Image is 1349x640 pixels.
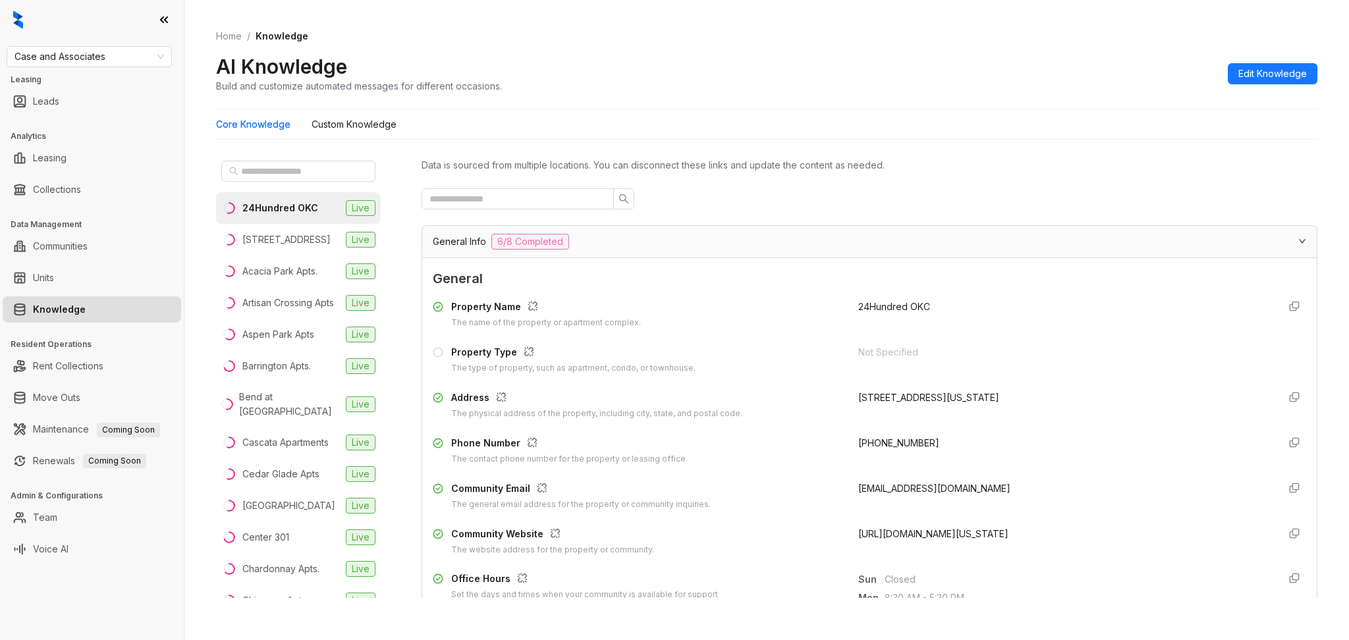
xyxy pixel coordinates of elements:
[33,88,59,115] a: Leads
[451,408,742,420] div: The physical address of the property, including city, state, and postal code.
[451,362,696,375] div: The type of property, such as apartment, condo, or townhouse.
[346,232,375,248] span: Live
[451,300,641,317] div: Property Name
[242,435,329,450] div: Cascata Apartments
[3,88,181,115] li: Leads
[858,528,1008,539] span: [URL][DOMAIN_NAME][US_STATE]
[216,117,290,132] div: Core Knowledge
[216,54,347,79] h2: AI Knowledge
[858,591,885,605] span: Mon
[33,536,69,562] a: Voice AI
[256,30,308,41] span: Knowledge
[346,466,375,482] span: Live
[242,327,314,342] div: Aspen Park Apts
[433,234,486,249] span: General Info
[3,448,181,474] li: Renewals
[11,130,184,142] h3: Analytics
[11,74,184,86] h3: Leasing
[858,345,1268,360] div: Not Specified
[422,226,1317,257] div: General Info6/8 Completed
[242,296,334,310] div: Artisan Crossing Apts
[433,269,1306,289] span: General
[242,530,289,545] div: Center 301
[451,436,688,453] div: Phone Number
[3,265,181,291] li: Units
[451,527,654,544] div: Community Website
[885,572,1268,587] span: Closed
[491,234,569,250] span: 6/8 Completed
[33,265,54,291] a: Units
[3,416,181,442] li: Maintenance
[1298,237,1306,245] span: expanded
[97,423,160,437] span: Coming Soon
[3,353,181,379] li: Rent Collections
[451,453,688,466] div: The contact phone number for the property or leasing office.
[858,572,885,587] span: Sun
[346,358,375,374] span: Live
[3,233,181,259] li: Communities
[346,593,375,608] span: Live
[33,448,146,474] a: RenewalsComing Soon
[451,481,711,498] div: Community Email
[14,47,164,67] span: Case and Associates
[33,145,67,171] a: Leasing
[11,490,184,502] h3: Admin & Configurations
[33,233,88,259] a: Communities
[247,29,250,43] li: /
[11,219,184,230] h3: Data Management
[216,79,502,93] div: Build and customize automated messages for different occasions.
[346,263,375,279] span: Live
[1238,67,1307,81] span: Edit Knowledge
[885,591,1268,605] span: 8:30 AM - 5:30 PM
[83,454,146,468] span: Coming Soon
[3,385,181,411] li: Move Outs
[242,201,318,215] div: 24Hundred OKC
[346,327,375,342] span: Live
[213,29,244,43] a: Home
[3,296,181,323] li: Knowledge
[451,589,718,601] div: Set the days and times when your community is available for support
[346,435,375,450] span: Live
[3,536,181,562] li: Voice AI
[242,359,311,373] div: Barrington Apts.
[312,117,397,132] div: Custom Knowledge
[229,167,238,176] span: search
[451,345,696,362] div: Property Type
[33,385,80,411] a: Move Outs
[242,264,317,279] div: Acacia Park Apts.
[3,145,181,171] li: Leasing
[858,390,1268,405] div: [STREET_ADDRESS][US_STATE]
[858,483,1010,494] span: [EMAIL_ADDRESS][DOMAIN_NAME]
[346,396,375,412] span: Live
[1228,63,1317,84] button: Edit Knowledge
[33,176,81,203] a: Collections
[451,544,654,556] div: The website address for the property or community.
[346,529,375,545] span: Live
[451,498,711,511] div: The general email address for the property or community inquiries.
[346,498,375,514] span: Live
[33,504,57,531] a: Team
[242,232,331,247] div: [STREET_ADDRESS]
[3,176,181,203] li: Collections
[242,498,335,513] div: [GEOGRAPHIC_DATA]
[242,562,319,576] div: Chardonnay Apts.
[3,504,181,531] li: Team
[451,572,718,589] div: Office Hours
[239,390,341,419] div: Bend at [GEOGRAPHIC_DATA]
[858,437,939,448] span: [PHONE_NUMBER]
[346,561,375,577] span: Live
[346,295,375,311] span: Live
[11,338,184,350] h3: Resident Operations
[858,301,930,312] span: 24Hundred OKC
[33,353,103,379] a: Rent Collections
[451,390,742,408] div: Address
[33,296,86,323] a: Knowledge
[242,467,319,481] div: Cedar Glade Apts
[13,11,23,29] img: logo
[346,200,375,216] span: Live
[619,194,629,204] span: search
[422,158,1317,173] div: Data is sourced from multiple locations. You can disconnect these links and update the content as...
[451,317,641,329] div: The name of the property or apartment complex.
[242,593,308,608] div: Chimneys Apts.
